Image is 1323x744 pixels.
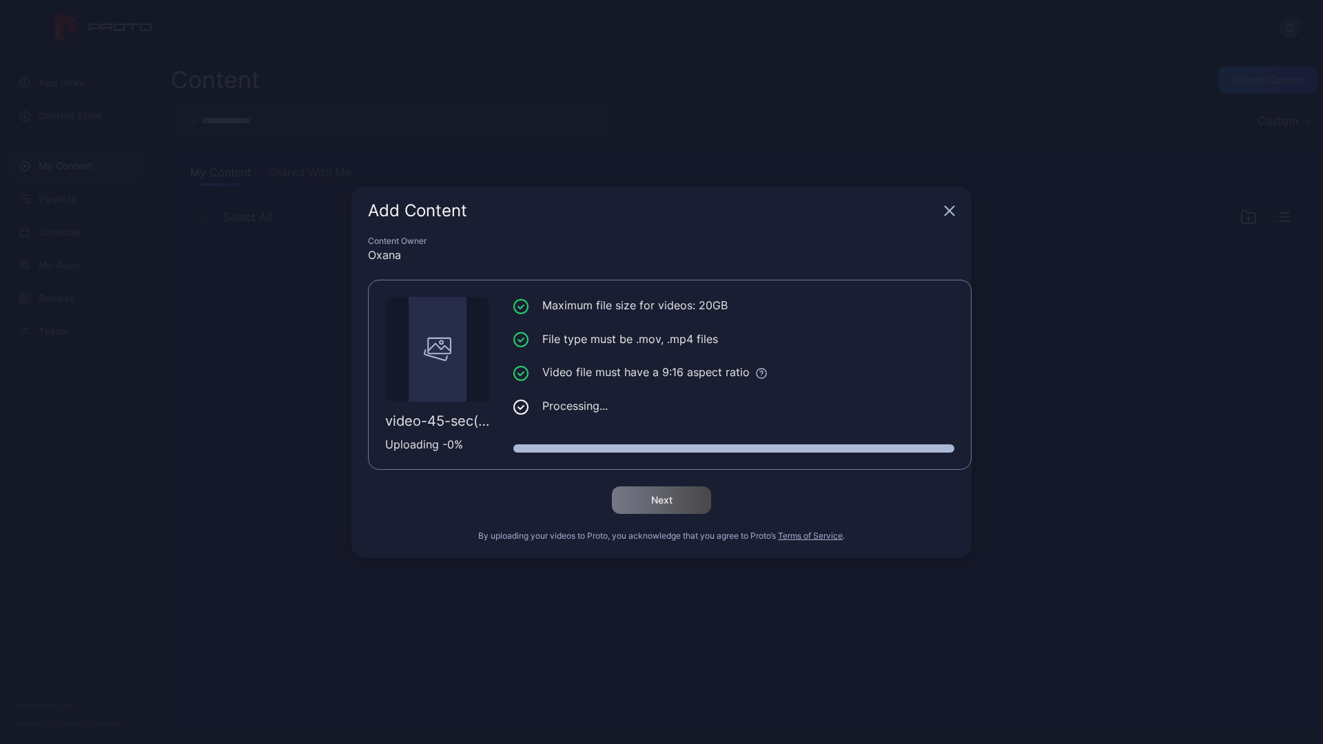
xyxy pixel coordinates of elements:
div: Content Owner [368,236,955,247]
li: Maximum file size for videos: 20GB [513,297,954,314]
button: Next [612,486,711,514]
div: Add Content [368,203,939,219]
div: Uploading - 0 % [385,436,490,453]
li: Processing... [513,397,954,415]
div: video-45-sec(3).mp4 [385,413,490,429]
div: Next [651,495,673,506]
button: Terms of Service [778,530,843,541]
div: Oxana [368,247,955,263]
li: File type must be .mov, .mp4 files [513,331,954,348]
div: By uploading your videos to Proto, you acknowledge that you agree to Proto’s . [368,530,955,541]
li: Video file must have a 9:16 aspect ratio [513,364,954,381]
